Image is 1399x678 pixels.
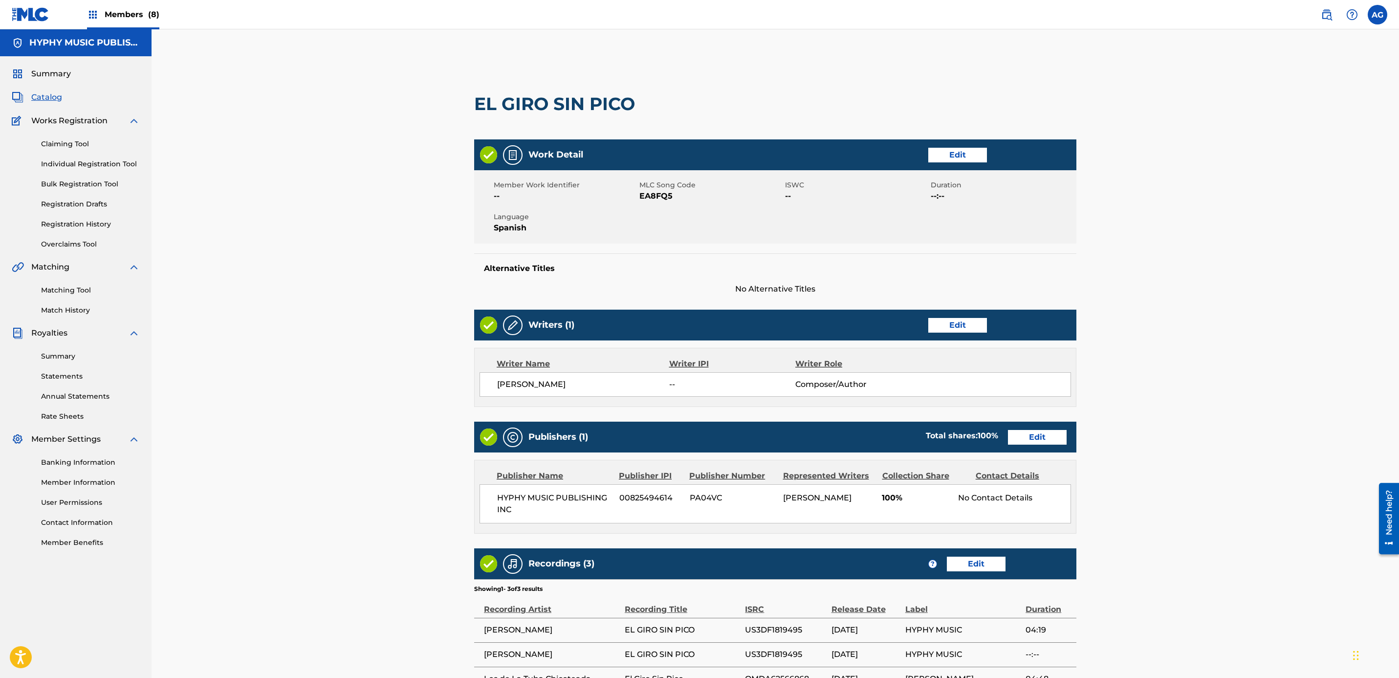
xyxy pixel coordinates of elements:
iframe: Chat Widget [1350,631,1399,678]
a: Member Benefits [41,538,140,548]
span: Language [494,212,637,222]
span: Members [105,9,159,20]
span: HYPHY MUSIC [905,624,1021,636]
span: --:-- [1026,649,1071,660]
a: Overclaims Tool [41,239,140,249]
img: search [1321,9,1333,21]
img: Valid [480,146,497,163]
img: Valid [480,555,497,572]
div: No Contact Details [958,492,1071,504]
a: Edit [947,557,1006,571]
span: [DATE] [831,624,900,636]
img: Valid [480,429,497,446]
div: Writer Name [497,358,669,370]
span: --:-- [931,190,1074,202]
a: Annual Statements [41,391,140,402]
img: Accounts [12,37,23,49]
img: Matching [12,261,24,273]
h2: EL GIRO SIN PICO [474,93,640,115]
a: Edit [928,148,987,162]
img: help [1346,9,1358,21]
iframe: Resource Center [1372,479,1399,558]
div: User Menu [1368,5,1387,24]
span: [PERSON_NAME] [484,649,620,660]
span: PA04VC [690,492,776,504]
span: US3DF1819495 [745,624,826,636]
div: Label [905,593,1021,615]
div: Release Date [831,593,900,615]
div: Writer IPI [669,358,796,370]
a: User Permissions [41,497,140,508]
img: Royalties [12,327,23,339]
span: [PERSON_NAME] [783,493,852,502]
span: Duration [931,180,1074,190]
a: Edit [928,318,987,333]
a: Registration History [41,219,140,229]
a: CatalogCatalog [12,91,62,103]
span: ? [929,560,937,568]
a: Public Search [1317,5,1336,24]
img: Top Rightsholders [87,9,99,21]
a: Summary [41,351,140,362]
img: expand [128,327,140,339]
a: Statements [41,371,140,382]
span: Royalties [31,327,67,339]
a: Rate Sheets [41,411,140,422]
span: HYPHY MUSIC [905,649,1021,660]
a: Registration Drafts [41,199,140,209]
img: Valid [480,316,497,334]
div: Drag [1353,641,1359,670]
img: expand [128,261,140,273]
div: Publisher Number [689,470,775,482]
span: -- [494,190,637,202]
div: Represented Writers [783,470,875,482]
div: Publisher IPI [619,470,682,482]
div: Duration [1026,593,1071,615]
h5: Alternative Titles [484,264,1067,273]
h5: HYPHY MUSIC PUBLISHING INC [29,37,140,48]
div: Help [1342,5,1362,24]
h5: Writers (1) [528,319,574,331]
div: Recording Artist [484,593,620,615]
img: Writers [507,319,519,331]
span: Spanish [494,222,637,234]
span: [PERSON_NAME] [484,624,620,636]
a: Claiming Tool [41,139,140,149]
img: Member Settings [12,433,23,445]
a: Member Information [41,477,140,488]
span: Matching [31,261,69,273]
div: Recording Title [625,593,740,615]
span: HYPHY MUSIC PUBLISHING INC [497,492,612,516]
img: Catalog [12,91,23,103]
span: 100% [882,492,951,504]
img: Publishers [507,431,519,443]
a: Bulk Registration Tool [41,179,140,189]
h5: Recordings (3) [528,558,594,569]
span: -- [669,379,795,390]
p: Showing 1 - 3 of 3 results [474,585,543,593]
img: Summary [12,68,23,80]
a: Match History [41,305,140,316]
div: Writer Role [795,358,910,370]
span: Catalog [31,91,62,103]
span: Composer/Author [795,379,910,390]
img: expand [128,115,140,127]
div: ISRC [745,593,826,615]
img: Recordings [507,558,519,570]
span: US3DF1819495 [745,649,826,660]
a: SummarySummary [12,68,71,80]
span: [DATE] [831,649,900,660]
span: Works Registration [31,115,108,127]
span: 04:19 [1026,624,1071,636]
img: Works Registration [12,115,24,127]
span: Summary [31,68,71,80]
h5: Publishers (1) [528,431,588,443]
span: EA8FQ5 [639,190,783,202]
span: Member Work Identifier [494,180,637,190]
img: MLC Logo [12,7,49,22]
div: Contact Details [976,470,1062,482]
a: Individual Registration Tool [41,159,140,169]
span: MLC Song Code [639,180,783,190]
a: Banking Information [41,457,140,468]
